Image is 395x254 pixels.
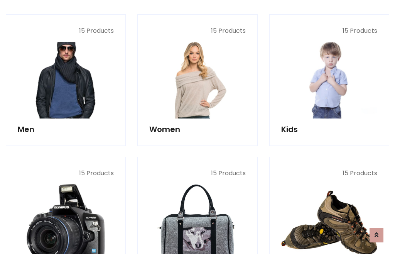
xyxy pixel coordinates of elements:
[281,26,377,36] p: 15 Products
[149,26,245,36] p: 15 Products
[281,169,377,178] p: 15 Products
[149,125,245,134] h5: Women
[281,125,377,134] h5: Kids
[18,125,114,134] h5: Men
[149,169,245,178] p: 15 Products
[18,169,114,178] p: 15 Products
[18,26,114,36] p: 15 Products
